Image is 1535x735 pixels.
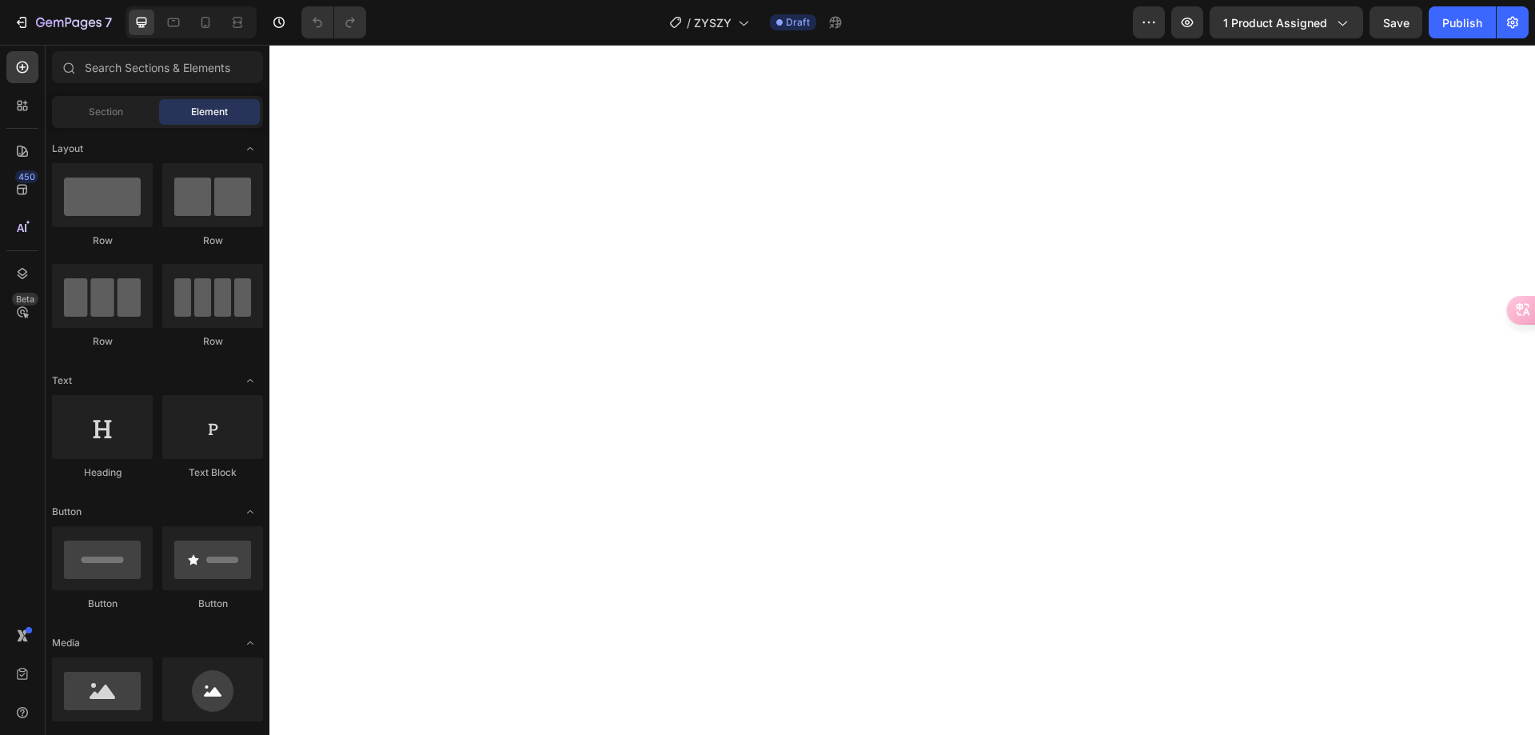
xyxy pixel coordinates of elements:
button: 1 product assigned [1210,6,1363,38]
span: / [687,14,691,31]
div: 450 [15,170,38,183]
span: Save [1383,16,1409,30]
span: Text [52,373,72,388]
button: Save [1370,6,1422,38]
div: Row [162,234,263,248]
p: 7 [105,13,112,32]
span: Media [52,636,80,650]
button: Publish [1429,6,1496,38]
div: Beta [12,293,38,306]
span: Toggle open [237,499,263,525]
span: Section [89,105,123,119]
div: Row [52,334,153,349]
iframe: Design area [269,45,1535,735]
span: ZYSZY [694,14,732,31]
div: Button [52,597,153,611]
div: Button [162,597,263,611]
div: Publish [1442,14,1482,31]
span: Layout [52,142,83,156]
div: Undo/Redo [301,6,366,38]
div: Text Block [162,465,263,480]
span: Draft [786,15,810,30]
span: Toggle open [237,630,263,656]
span: Element [191,105,228,119]
span: Toggle open [237,368,263,393]
div: Row [52,234,153,248]
span: Button [52,505,82,519]
span: 1 product assigned [1223,14,1327,31]
div: Heading [52,465,153,480]
div: Row [162,334,263,349]
span: Toggle open [237,136,263,162]
input: Search Sections & Elements [52,51,263,83]
button: 7 [6,6,119,38]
